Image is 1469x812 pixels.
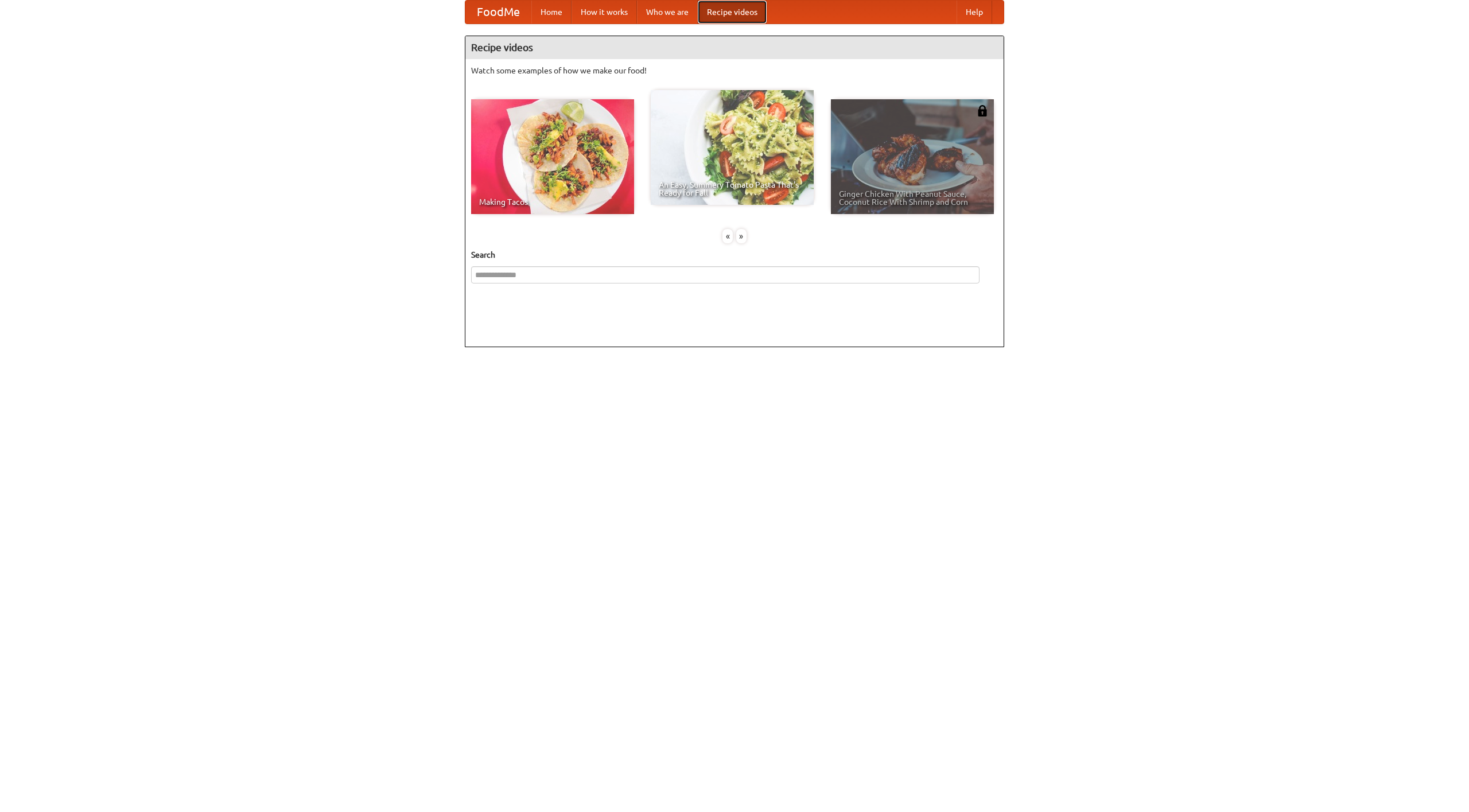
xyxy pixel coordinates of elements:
p: Watch some examples of how we make our food! [471,65,998,76]
span: An Easy, Summery Tomato Pasta That's Ready for Fall [659,181,806,197]
a: Who we are [637,1,698,24]
div: « [722,229,733,243]
h5: Search [471,249,998,261]
a: Help [957,1,992,24]
a: Making Tacos [471,99,634,214]
span: Making Tacos [479,198,626,206]
a: FoodMe [465,1,531,24]
h4: Recipe videos [465,36,1004,59]
img: 483408.png [977,105,988,116]
div: » [736,229,747,243]
a: An Easy, Summery Tomato Pasta That's Ready for Fall [651,90,814,205]
a: How it works [572,1,637,24]
a: Recipe videos [698,1,767,24]
a: Home [531,1,572,24]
